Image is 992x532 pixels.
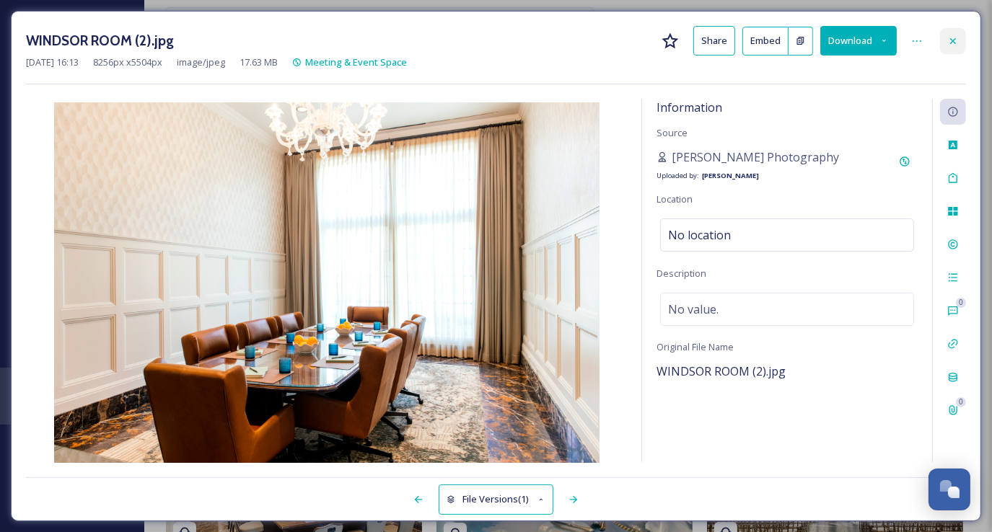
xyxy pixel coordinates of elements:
div: 0 [956,298,966,308]
span: Location [657,192,693,205]
span: Original File Name [657,340,734,353]
h3: WINDSOR ROOM (2).jpg [26,30,174,51]
span: Description [657,267,706,280]
button: Embed [742,27,789,56]
button: Open Chat [929,469,970,510]
span: WINDSOR ROOM (2).jpg [657,363,786,379]
img: WINDSOR%20ROOM%20%282%29.jpg [26,102,627,466]
span: Source [657,126,688,139]
button: Share [693,26,735,56]
span: 17.63 MB [240,56,278,69]
span: 8256 px x 5504 px [93,56,162,69]
span: Meeting & Event Space [305,56,407,68]
span: [PERSON_NAME] Photography [672,148,839,166]
span: Uploaded by: [657,171,699,180]
button: Download [820,26,897,56]
button: File Versions(1) [439,484,554,514]
strong: [PERSON_NAME] [702,171,759,180]
span: No value. [668,301,719,318]
div: 0 [956,397,966,407]
span: No location [668,226,731,244]
span: [DATE] 16:13 [26,56,79,69]
span: Information [657,99,722,115]
span: image/jpeg [177,56,225,69]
